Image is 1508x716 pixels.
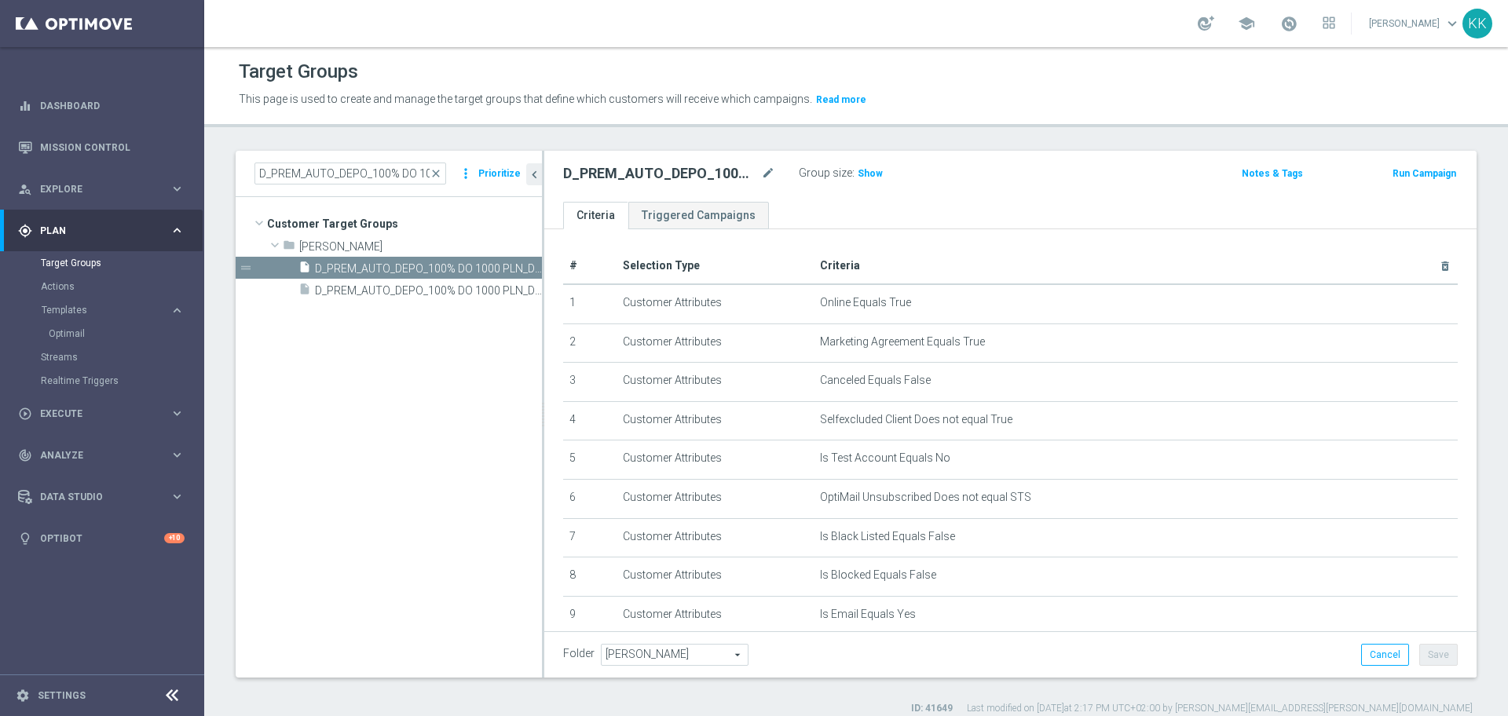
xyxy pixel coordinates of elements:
span: Is Black Listed Equals False [820,530,955,543]
span: D_PREM_AUTO_DEPO_100% DO 1000 PLN_DAILY [315,262,542,276]
label: : [852,166,855,180]
i: keyboard_arrow_right [170,406,185,421]
i: play_circle_outline [18,407,32,421]
i: track_changes [18,448,32,462]
i: more_vert [458,163,474,184]
i: keyboard_arrow_right [170,447,185,462]
td: Customer Attributes [617,440,814,480]
a: Settings [38,691,86,700]
span: Explore [40,184,170,194]
span: Is Blocked Equals False [820,568,936,582]
div: KK [1462,9,1492,38]
label: Folder [563,647,595,660]
div: Dashboard [18,85,185,126]
td: 7 [563,518,617,557]
i: mode_edit [761,164,775,183]
span: Canceled Equals False [820,374,931,387]
a: Triggered Campaigns [628,202,769,229]
span: Data Studio [40,492,170,502]
button: play_circle_outline Execute keyboard_arrow_right [17,407,185,420]
button: Run Campaign [1391,165,1458,182]
td: Customer Attributes [617,323,814,363]
td: 5 [563,440,617,480]
button: Mission Control [17,141,185,154]
span: D_PREM_AUTO_DEPO_100% DO 1000 PLN_DAILY_SMS [315,284,542,298]
span: OptiMail Unsubscribed Does not equal STS [820,491,1031,504]
span: Online Equals True [820,296,911,309]
span: Is Email Equals Yes [820,608,916,621]
th: # [563,248,617,284]
span: keyboard_arrow_down [1444,15,1461,32]
button: lightbulb Optibot +10 [17,532,185,545]
h2: D_PREM_AUTO_DEPO_100% DO 1000 PLN_DAILY [563,164,758,183]
i: keyboard_arrow_right [170,303,185,318]
label: Group size [799,166,852,180]
div: Optibot [18,517,185,559]
span: Is Test Account Equals No [820,451,950,465]
div: Mission Control [18,126,185,168]
div: Actions [41,275,203,298]
td: Customer Attributes [617,284,814,323]
i: keyboard_arrow_right [170,181,185,196]
span: Templates [42,305,154,315]
td: Customer Attributes [617,596,814,635]
div: Optimail [49,322,203,345]
i: person_search [18,182,32,196]
label: Last modified on [DATE] at 2:17 PM UTC+02:00 by [PERSON_NAME][EMAIL_ADDRESS][PERSON_NAME][DOMAIN_... [967,702,1473,715]
td: Customer Attributes [617,363,814,402]
div: Realtime Triggers [41,369,203,393]
i: lightbulb [18,532,32,546]
button: Cancel [1361,644,1409,666]
div: Analyze [18,448,170,462]
td: Customer Attributes [617,557,814,597]
button: gps_fixed Plan keyboard_arrow_right [17,225,185,237]
a: Optimail [49,327,163,340]
td: 8 [563,557,617,597]
i: chevron_left [527,167,542,182]
span: Customer Target Groups [267,213,542,235]
span: Analyze [40,451,170,460]
span: Execute [40,409,170,418]
div: Templates [41,298,203,345]
td: Customer Attributes [617,401,814,440]
button: track_changes Analyze keyboard_arrow_right [17,449,185,462]
button: Prioritize [476,163,523,184]
div: Plan [18,224,170,238]
td: 6 [563,479,617,518]
td: 1 [563,284,617,323]
div: Data Studio [18,490,170,504]
div: Streams [41,345,203,369]
a: Streams [41,351,163,363]
span: Plan [40,226,170,236]
span: Marketing Agreement Equals True [820,335,985,349]
td: 3 [563,363,617,402]
span: Criteria [820,259,860,272]
button: Data Studio keyboard_arrow_right [17,491,185,503]
span: close [430,167,442,180]
button: equalizer Dashboard [17,100,185,112]
div: Target Groups [41,251,203,275]
button: Notes & Tags [1240,165,1305,182]
span: This page is used to create and manage the target groups that define which customers will receive... [239,93,812,105]
button: person_search Explore keyboard_arrow_right [17,183,185,195]
div: Execute [18,407,170,421]
input: Quick find group or folder [254,163,446,184]
a: Actions [41,280,163,293]
a: Realtime Triggers [41,374,163,387]
td: 2 [563,323,617,363]
i: delete_forever [1439,260,1451,272]
a: Criteria [563,202,628,229]
div: +10 [164,533,185,543]
td: 9 [563,596,617,635]
a: Mission Control [40,126,185,168]
span: Selfexcluded Client Does not equal True [820,413,1012,426]
td: Customer Attributes [617,518,814,557]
